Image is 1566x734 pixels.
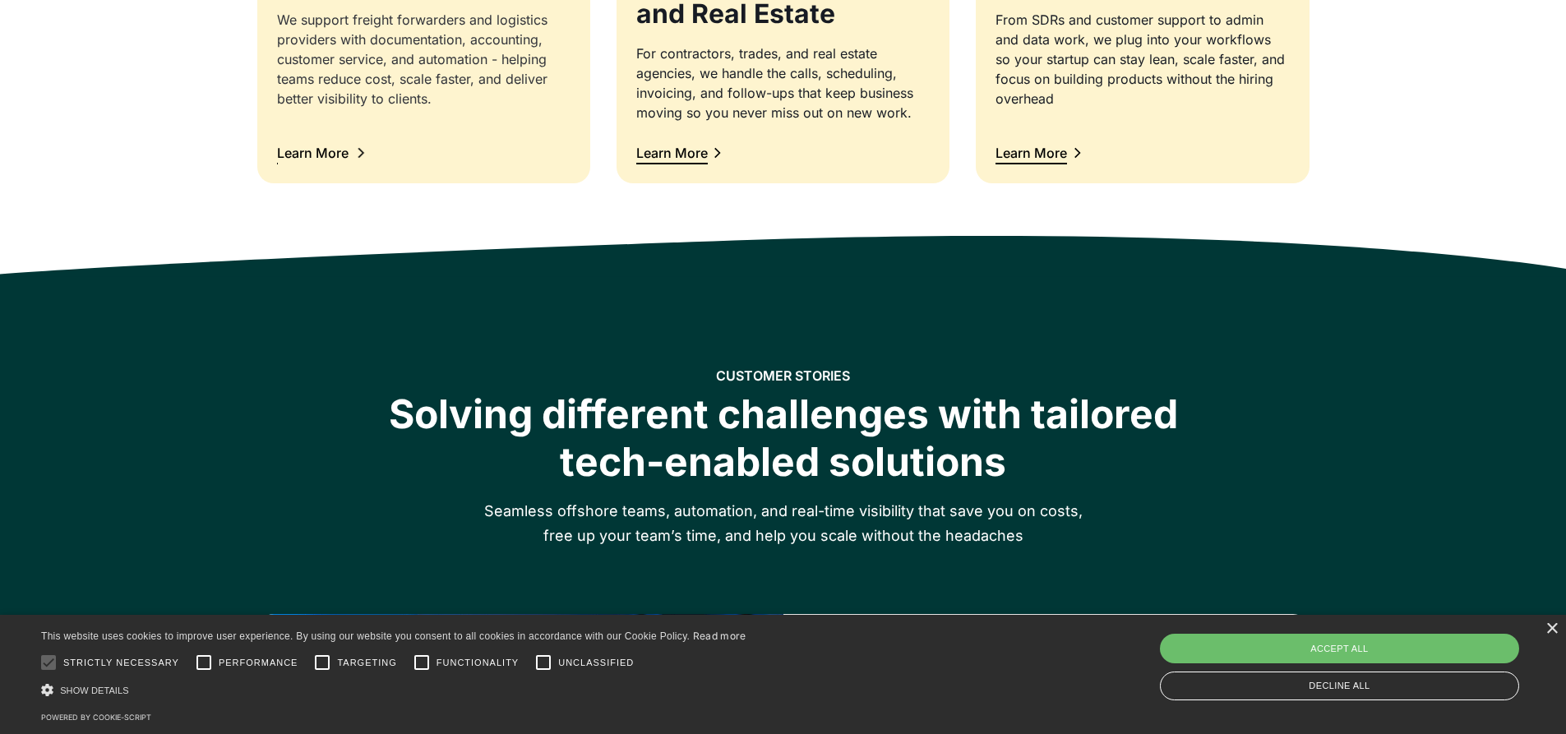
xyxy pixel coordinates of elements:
div: For contractors, trades, and real estate agencies, we handle the calls, scheduling, invoicing, an... [636,44,930,122]
span: Unclassified [558,656,634,670]
div: Learn More [995,146,1067,159]
p: Seamless offshore teams, automation, and real-time visibility that save you on costs, free up you... [468,499,1099,548]
a: Powered by cookie-script [41,713,151,722]
div: From SDRs and customer support to admin and data work, we plug into your workflows so your startu... [995,10,1289,108]
iframe: Chat Widget [1292,556,1566,734]
div: Show details [41,681,746,699]
span: This website uses cookies to improve user experience. By using our website you consent to all coo... [41,630,690,642]
div: Decline all [1160,672,1519,700]
span: Performance [219,656,298,670]
h2: CUSTOMER STORIES [716,368,850,384]
div: Accept all [1160,634,1519,663]
a: Read more [693,630,746,642]
div: Learn More [636,146,708,159]
span: Targeting [337,656,396,670]
span: Functionality [437,656,519,670]
span: Strictly necessary [63,656,179,670]
div: Learn More [277,146,349,159]
div: We support freight forwarders and logistics providers with documentation, accounting, customer se... [277,10,571,108]
span: Show details [60,686,129,695]
div: Solving different challenges with tailored tech-enabled solutions [363,390,1204,485]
